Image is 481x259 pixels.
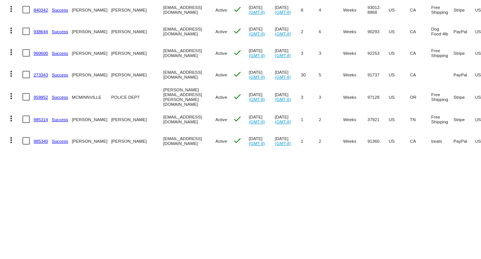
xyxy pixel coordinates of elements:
mat-cell: CA [410,20,431,42]
mat-cell: [DATE] [249,20,275,42]
mat-icon: more_vert [7,136,16,145]
a: (GMT-8) [249,53,265,58]
a: Success [52,117,68,122]
mat-cell: [EMAIL_ADDRESS][DOMAIN_NAME] [163,42,216,64]
mat-cell: CA [410,42,431,64]
mat-cell: [PERSON_NAME] [111,108,163,130]
a: 985314 [34,117,48,122]
mat-cell: CA [410,64,431,85]
mat-icon: more_vert [7,26,16,35]
span: Items are invalid [200,161,238,170]
mat-cell: POLICE DEPT [111,85,163,108]
span: Active [215,51,227,56]
mat-cell: US [389,108,410,130]
mat-icon: cancel [187,173,196,182]
mat-cell: PayPal [453,130,475,152]
a: (GMT-8) [249,31,265,36]
mat-icon: check [187,148,196,157]
mat-cell: Dog Food 4lb [431,20,453,42]
a: (GMT-8) [275,53,291,58]
mat-cell: Weeks [343,42,367,64]
mat-cell: [PERSON_NAME] [72,42,111,64]
span: Close [197,221,210,227]
mat-cell: treats [431,130,453,152]
a: Success [52,139,68,143]
mat-icon: more_vert [7,69,16,78]
mat-cell: 3 [319,42,343,64]
mat-cell: [EMAIL_ADDRESS][DOMAIN_NAME] [163,108,216,130]
mat-cell: PayPal [453,20,475,42]
mat-icon: check [187,135,196,144]
span: Active [215,29,227,34]
mat-cell: 2 [301,20,319,42]
span: Shipping Rate set [200,173,241,182]
mat-icon: check [233,48,242,57]
a: Success [52,29,68,34]
mat-icon: cancel [187,161,196,170]
mat-cell: MCMINNVILLE [72,85,111,108]
mat-cell: [EMAIL_ADDRESS][DOMAIN_NAME] [163,130,216,152]
mat-cell: Free Shipping [431,85,453,108]
mat-cell: US [389,130,410,152]
mat-icon: more_vert [7,48,16,57]
mat-cell: Weeks [343,64,367,85]
mat-cell: Stripe [453,85,475,108]
mat-cell: 90293 [368,20,389,42]
mat-cell: 2 [319,130,343,152]
mat-cell: [EMAIL_ADDRESS][DOMAIN_NAME] [163,20,216,42]
mat-cell: Weeks [343,108,367,130]
mat-cell: [EMAIL_ADDRESS][DOMAIN_NAME] [163,64,216,85]
mat-cell: Weeks [343,85,367,108]
mat-icon: more_vert [7,92,16,101]
mat-cell: 91360 [368,130,389,152]
mat-cell: US [389,20,410,42]
mat-icon: more_vert [7,4,16,13]
mat-cell: 37921 [368,108,389,130]
a: (GMT-8) [275,31,291,36]
mat-cell: PayPal [453,64,475,85]
mat-cell: OR [410,85,431,108]
a: 960600 [34,51,48,56]
mat-cell: 1 [301,130,319,152]
a: 938644 [34,29,48,34]
mat-icon: check [187,123,196,132]
a: 840342 [34,7,48,12]
mat-cell: 6 [319,20,343,42]
a: (GMT-8) [275,10,291,15]
mat-cell: 91737 [368,64,389,85]
a: Success [52,7,68,12]
mat-cell: [PERSON_NAME][EMAIL_ADDRESS][PERSON_NAME][DOMAIN_NAME] [163,85,216,108]
a: Success [52,72,68,77]
mat-icon: more_vert [7,114,16,123]
mat-cell: Free Shipping [431,108,453,130]
a: 273343 [34,72,48,77]
span: Payment Method set [200,123,247,132]
mat-cell: US [389,42,410,64]
mat-cell: 30 [301,64,319,85]
mat-cell: Stripe [453,42,475,64]
mat-cell: [PERSON_NAME] [72,108,111,130]
span: Active [215,7,227,12]
p: Last Update: [DATE] 13:48:05 GMT-8 [189,193,294,208]
mat-cell: [PERSON_NAME] [72,130,111,152]
mat-cell: US [389,85,410,108]
mat-cell: 3 [319,85,343,108]
span: Contains items [200,148,234,157]
mat-cell: 5 [319,64,343,85]
mat-cell: TN [410,108,431,130]
mat-cell: [PERSON_NAME] [72,20,111,42]
mat-cell: [PERSON_NAME] [111,20,163,42]
mat-cell: [PERSON_NAME] [72,64,111,85]
mat-cell: 3 [301,42,319,64]
h2: Scheduled Order 969116 [187,103,294,115]
a: Success [52,51,68,56]
mat-cell: [PERSON_NAME] [111,130,163,152]
mat-icon: check [233,5,242,14]
span: Payment Integration set [200,135,255,144]
mat-cell: Weeks [343,20,367,42]
mat-cell: [PERSON_NAME] [111,42,163,64]
mat-cell: [DATE] [249,42,275,64]
mat-cell: Free Shipping [431,42,453,64]
mat-cell: US [389,64,410,85]
a: (1001) [239,161,254,170]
